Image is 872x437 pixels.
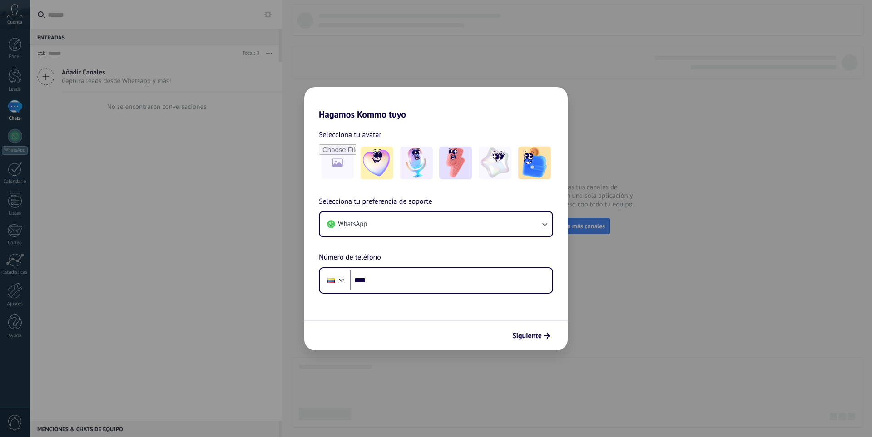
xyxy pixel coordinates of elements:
span: Selecciona tu avatar [319,129,381,141]
span: Siguiente [512,333,542,339]
span: WhatsApp [338,220,367,229]
h2: Hagamos Kommo tuyo [304,87,568,120]
img: -2.jpeg [400,147,433,179]
span: Selecciona tu preferencia de soporte [319,196,432,208]
img: -4.jpeg [479,147,511,179]
button: WhatsApp [320,212,552,236]
img: -1.jpeg [361,147,393,179]
span: Número de teléfono [319,252,381,264]
img: -5.jpeg [518,147,551,179]
img: -3.jpeg [439,147,472,179]
div: Ecuador: + 593 [322,271,340,290]
button: Siguiente [508,328,554,344]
